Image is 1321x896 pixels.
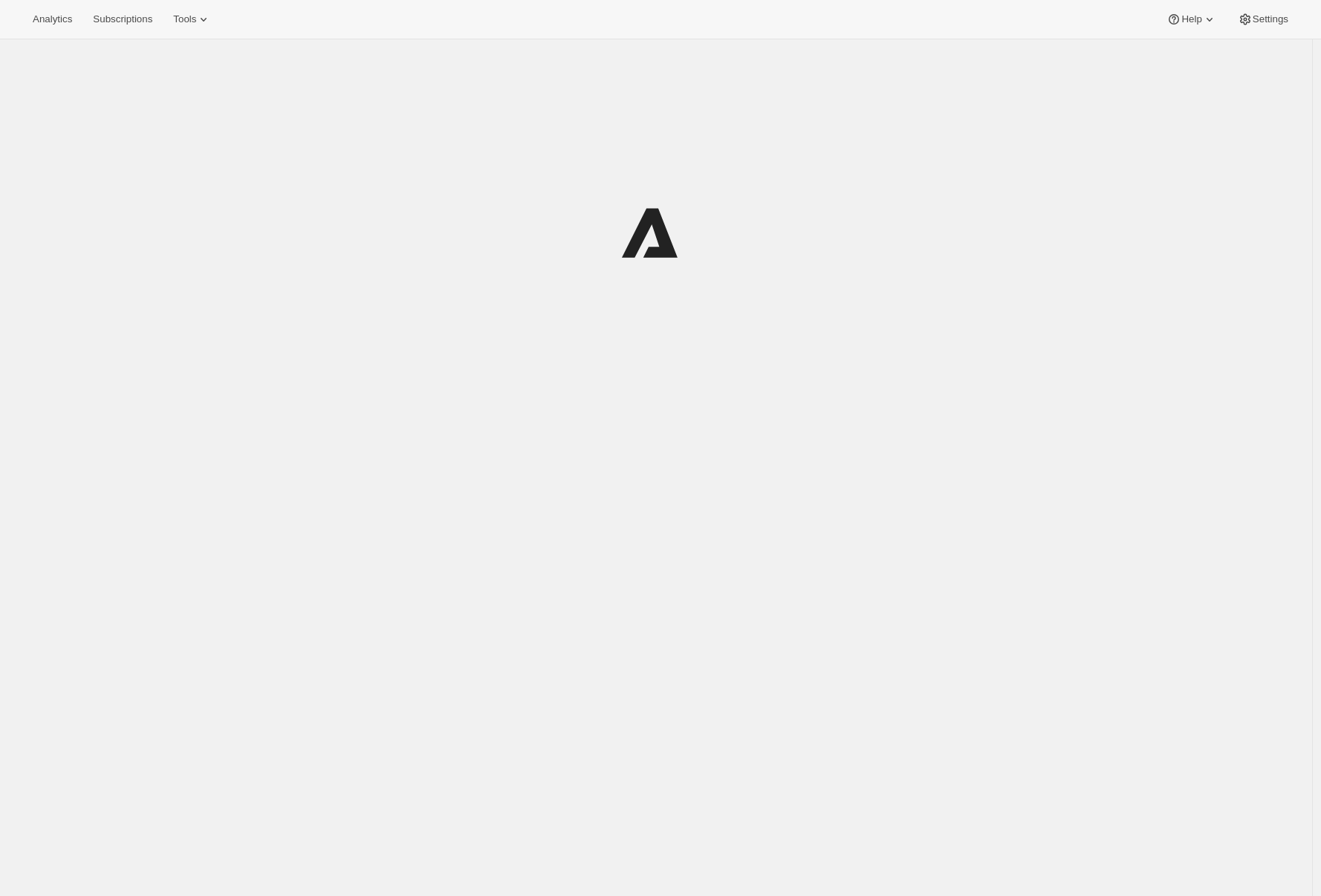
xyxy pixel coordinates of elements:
[1181,13,1201,25] span: Help
[173,13,196,25] span: Tools
[84,9,161,30] button: Subscriptions
[164,9,220,30] button: Tools
[1158,9,1225,30] button: Help
[24,9,81,30] button: Analytics
[93,13,152,25] span: Subscriptions
[33,13,72,25] span: Analytics
[1229,9,1297,30] button: Settings
[1253,13,1288,25] span: Settings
